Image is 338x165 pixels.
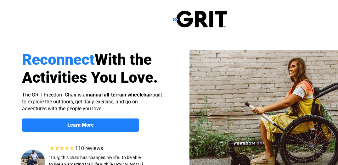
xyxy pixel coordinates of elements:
span: Activities You Love. [22,69,158,86]
strong: Learn More [67,122,94,128]
strong: manual all-terrain wheelchair [86,92,152,98]
span: Reconnect [22,51,95,69]
span: The GRIT Freedom Chair is a built to explore the outdoors, get daily exercise, and go on adventur... [22,92,162,112]
a: Learn More [22,118,139,132]
span: With the [95,51,152,69]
